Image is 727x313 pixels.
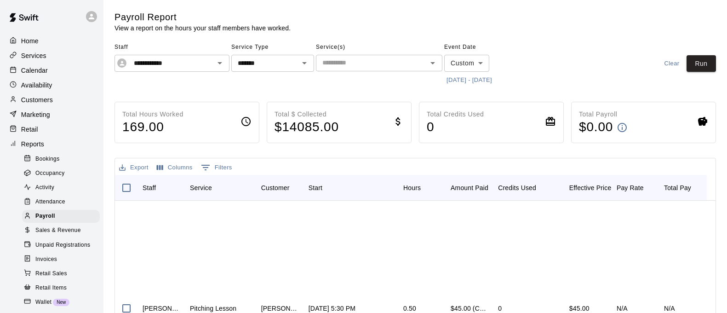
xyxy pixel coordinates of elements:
[53,300,69,305] span: New
[22,195,103,209] a: Attendance
[7,137,96,151] a: Reports
[7,122,96,136] a: Retail
[22,281,103,295] a: Retail Items
[579,110,628,119] p: Total Payroll
[155,161,195,175] button: Select columns
[275,110,339,119] p: Total $ Collected
[22,267,103,281] a: Retail Sales
[569,175,611,201] div: Effective Price
[7,49,96,63] a: Services
[22,295,103,309] a: WalletNew
[114,40,229,55] span: Staff
[213,57,226,70] button: Open
[21,110,50,119] p: Marketing
[143,175,156,201] div: Staff
[117,161,151,175] button: Export
[298,57,311,70] button: Open
[304,175,399,201] div: Start
[664,175,691,201] div: Total Pay
[257,175,304,201] div: Customer
[22,210,100,223] div: Payroll
[7,108,96,122] a: Marketing
[309,304,355,313] div: Sep 29, 2025, 5:30 PM
[22,153,100,166] div: Bookings
[261,304,299,313] div: Emily Burns
[7,64,96,77] a: Calendar
[22,238,103,252] a: Unpaid Registrations
[35,155,60,164] span: Bookings
[22,152,103,166] a: Bookings
[122,119,183,135] h4: 169.00
[231,40,314,55] span: Service Type
[35,212,55,221] span: Payroll
[22,209,103,224] a: Payroll
[22,181,103,195] a: Activity
[22,224,103,238] a: Sales & Revenue
[7,78,96,92] a: Availability
[22,253,100,266] div: Invoices
[444,73,494,87] button: [DATE] - [DATE]
[22,252,103,267] a: Invoices
[143,304,181,313] div: Brian Elkins
[498,304,502,313] div: 0
[451,175,488,201] div: Amount Paid
[21,139,44,149] p: Reports
[687,55,716,72] button: Run
[22,166,103,180] a: Occupancy
[190,304,236,313] div: Pitching Lesson
[35,169,65,178] span: Occupancy
[427,110,484,119] p: Total Credits Used
[446,175,493,201] div: Amount Paid
[190,175,212,201] div: Service
[7,34,96,48] a: Home
[565,175,612,201] div: Effective Price
[21,125,38,134] p: Retail
[35,284,67,293] span: Retail Items
[664,304,675,313] div: N/A
[579,119,613,135] h4: $ 0.00
[22,267,100,280] div: Retail Sales
[21,51,46,60] p: Services
[444,40,525,55] span: Event Date
[403,304,416,313] div: 0.50
[617,175,644,201] div: Pay Rate
[498,175,536,201] div: Credits Used
[22,296,100,309] div: WalletNew
[185,175,257,201] div: Service
[35,298,52,307] span: Wallet
[35,269,67,278] span: Retail Sales
[22,181,100,194] div: Activity
[35,197,65,207] span: Attendance
[309,175,322,201] div: Start
[275,119,339,135] h4: $ 14085.00
[138,175,185,201] div: Staff
[657,55,687,72] button: Clear
[35,226,81,235] span: Sales & Revenue
[35,241,90,250] span: Unpaid Registrations
[114,11,291,23] h5: Payroll Report
[403,175,421,201] div: Hours
[316,40,442,55] span: Service(s)
[7,93,96,107] a: Customers
[114,23,291,33] p: View a report on the hours your staff members have worked.
[35,255,57,264] span: Invoices
[612,175,659,201] div: Pay Rate
[21,36,39,46] p: Home
[35,183,54,192] span: Activity
[493,175,565,201] div: Credits Used
[261,175,290,201] div: Customer
[617,304,628,313] div: N/A
[22,282,100,295] div: Retail Items
[22,196,100,209] div: Attendance
[427,119,484,135] h4: 0
[21,95,53,104] p: Customers
[21,66,48,75] p: Calendar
